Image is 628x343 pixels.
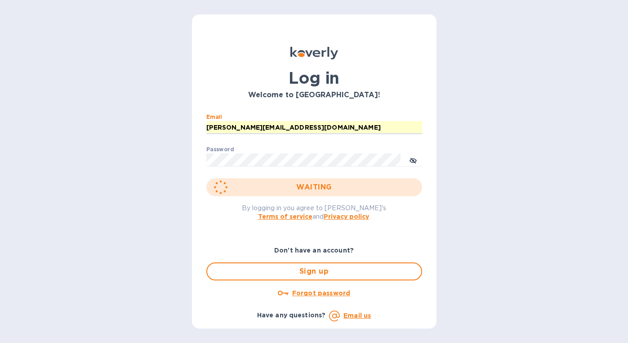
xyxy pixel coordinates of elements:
button: toggle password visibility [404,151,422,169]
label: Email [206,114,222,120]
a: Terms of service [258,213,312,220]
h3: Welcome to [GEOGRAPHIC_DATA]! [206,91,422,99]
button: Sign up [206,262,422,280]
input: Enter email address [206,121,422,135]
b: Have any questions? [257,311,326,319]
u: Forgot password [292,289,350,297]
h1: Log in [206,68,422,87]
label: Password [206,147,234,152]
img: Koverly [290,47,338,59]
a: Email us [343,312,371,319]
span: Sign up [214,266,414,277]
span: By logging in you agree to [PERSON_NAME]'s and . [242,204,386,220]
a: Privacy policy [324,213,369,220]
b: Don't have an account? [274,247,354,254]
